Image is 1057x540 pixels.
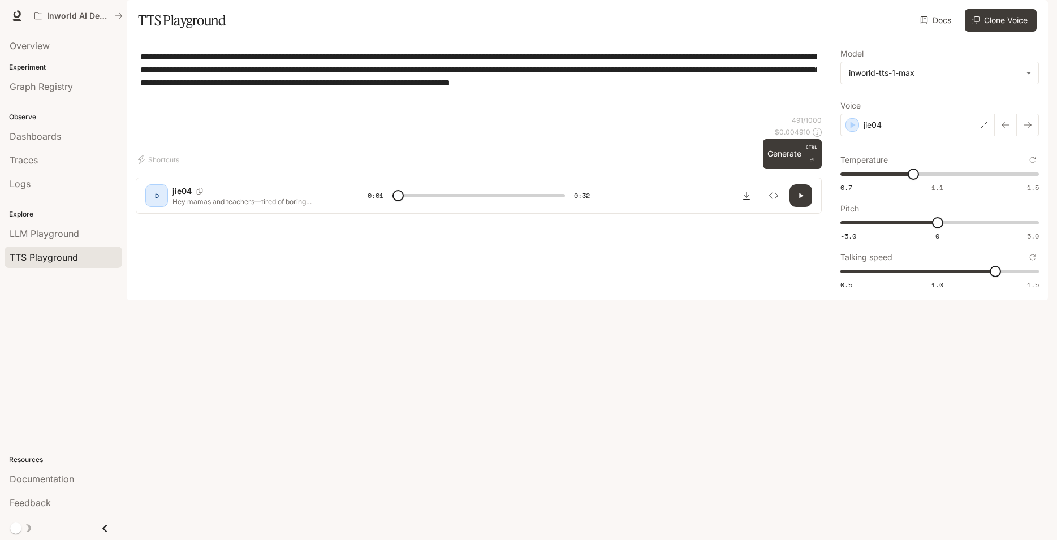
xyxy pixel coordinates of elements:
span: 0:32 [574,190,590,201]
p: $ 0.004910 [775,127,810,137]
span: 1.5 [1027,183,1039,192]
p: Temperature [840,156,888,164]
div: inworld-tts-1-max [849,67,1020,79]
p: Voice [840,102,861,110]
span: 0 [935,231,939,241]
p: jie04 [172,185,192,197]
span: -5.0 [840,231,856,241]
h1: TTS Playground [138,9,226,32]
span: 1.5 [1027,280,1039,290]
span: 0.7 [840,183,852,192]
span: 5.0 [1027,231,1039,241]
p: Pitch [840,205,859,213]
p: 491 / 1000 [792,115,822,125]
button: Download audio [735,184,758,207]
a: Docs [918,9,956,32]
span: 0.5 [840,280,852,290]
p: Talking speed [840,253,892,261]
p: Model [840,50,864,58]
div: D [148,187,166,205]
span: 0:01 [368,190,383,201]
span: 1.0 [931,280,943,290]
button: All workspaces [29,5,128,27]
span: 1.1 [931,183,943,192]
div: inworld-tts-1-max [841,62,1038,84]
button: GenerateCTRL +⏎ [763,139,822,169]
p: Hey mamas and teachers—tired of boring educational posters? These boho ones are so different! The... [172,197,340,206]
p: Inworld AI Demos [47,11,110,21]
p: CTRL + [806,144,817,157]
p: ⏎ [806,144,817,164]
button: Reset to default [1026,251,1039,263]
p: jie04 [864,119,882,131]
button: Inspect [762,184,785,207]
button: Reset to default [1026,154,1039,166]
button: Copy Voice ID [192,188,208,195]
button: Shortcuts [136,150,184,169]
button: Clone Voice [965,9,1037,32]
